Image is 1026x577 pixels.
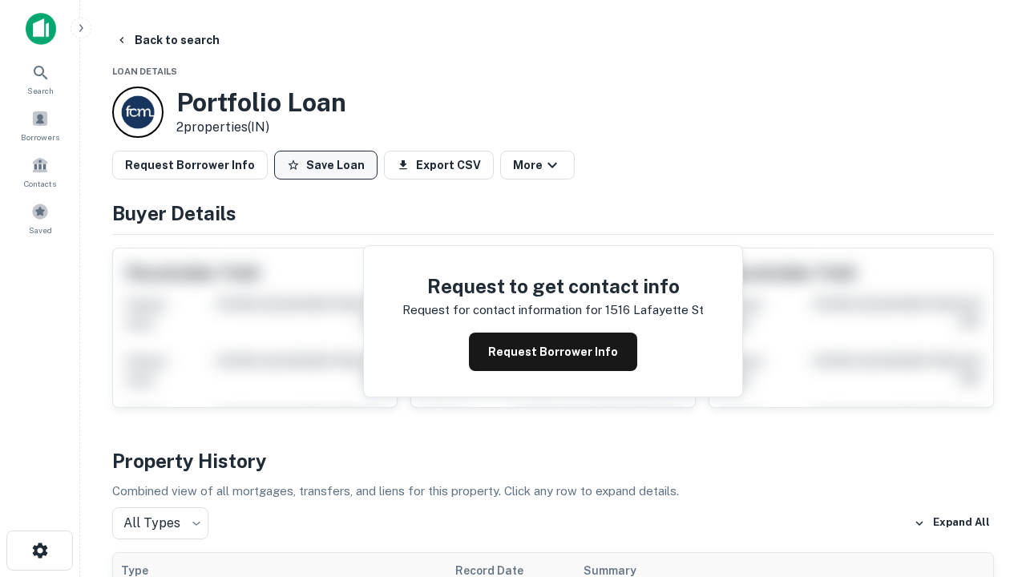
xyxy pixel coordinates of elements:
span: Loan Details [112,67,177,76]
button: Request Borrower Info [469,333,637,371]
img: capitalize-icon.png [26,13,56,45]
button: Export CSV [384,151,494,180]
button: Back to search [109,26,226,54]
iframe: Chat Widget [946,397,1026,474]
p: Request for contact information for [402,301,602,320]
span: Borrowers [21,131,59,143]
button: Save Loan [274,151,378,180]
p: 1516 lafayette st [605,301,704,320]
div: All Types [112,507,208,539]
button: Request Borrower Info [112,151,268,180]
h3: Portfolio Loan [176,87,346,118]
p: Combined view of all mortgages, transfers, and liens for this property. Click any row to expand d... [112,482,994,501]
p: 2 properties (IN) [176,118,346,137]
a: Contacts [5,150,75,193]
h4: Request to get contact info [402,272,704,301]
a: Search [5,57,75,100]
button: Expand All [910,511,994,535]
h4: Buyer Details [112,199,994,228]
span: Contacts [24,177,56,190]
a: Borrowers [5,103,75,147]
span: Search [27,84,54,97]
h4: Property History [112,446,994,475]
button: More [500,151,575,180]
span: Saved [29,224,52,236]
a: Saved [5,196,75,240]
